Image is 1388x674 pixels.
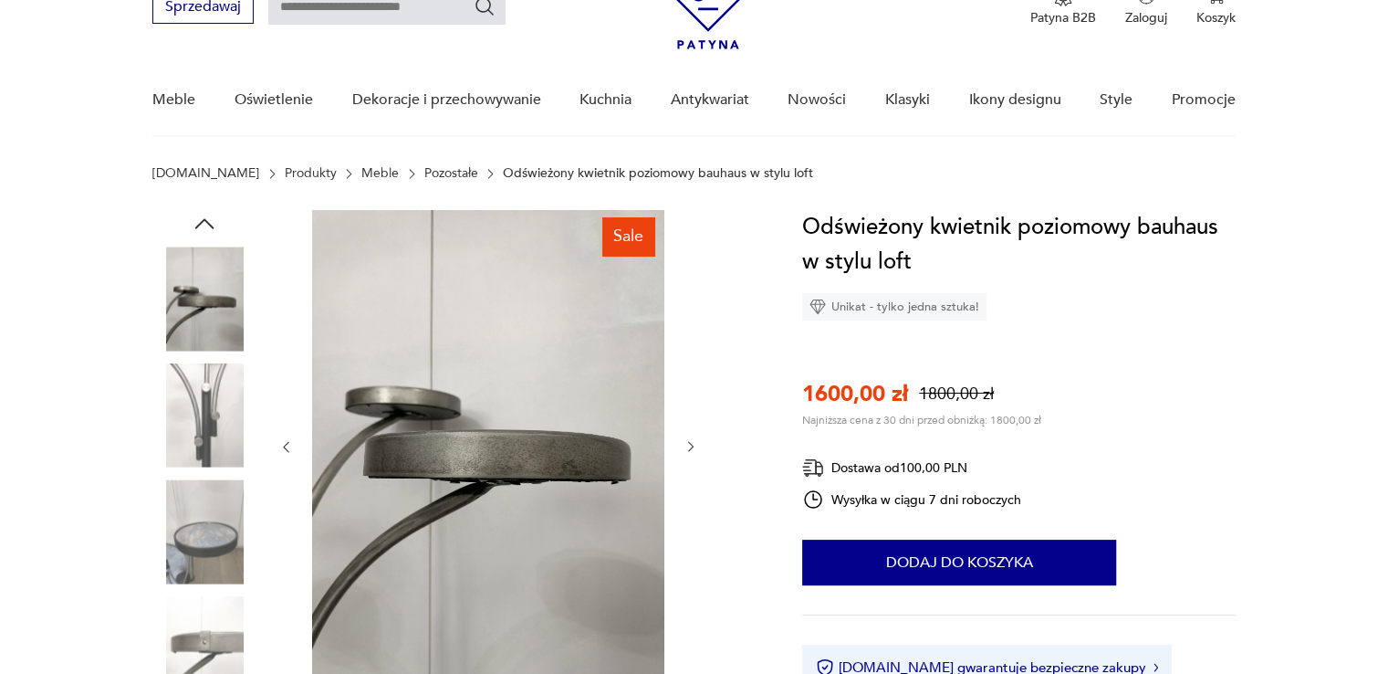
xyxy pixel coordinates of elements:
[152,65,195,135] a: Meble
[1172,65,1236,135] a: Promocje
[885,65,930,135] a: Klasyki
[152,479,256,584] img: Zdjęcie produktu Odświeżony kwietnik poziomowy bauhaus w stylu loft
[919,383,994,405] p: 1800,00 zł
[802,489,1021,511] div: Wysyłka w ciągu 7 dni roboczych
[1196,9,1236,26] p: Koszyk
[802,293,986,321] div: Unikat - tylko jedna sztuka!
[579,65,631,135] a: Kuchnia
[968,65,1060,135] a: Ikony designu
[802,540,1116,585] button: Dodaj do koszyka
[802,379,908,409] p: 1600,00 zł
[788,65,846,135] a: Nowości
[1125,9,1167,26] p: Zaloguj
[1153,663,1159,672] img: Ikona strzałki w prawo
[802,413,1041,427] p: Najniższa cena z 30 dni przed obniżką: 1800,00 zł
[1030,9,1096,26] p: Patyna B2B
[671,65,749,135] a: Antykwariat
[285,166,337,181] a: Produkty
[503,166,813,181] p: Odświeżony kwietnik poziomowy bauhaus w stylu loft
[152,247,256,351] img: Zdjęcie produktu Odświeżony kwietnik poziomowy bauhaus w stylu loft
[351,65,540,135] a: Dekoracje i przechowywanie
[235,65,313,135] a: Oświetlenie
[152,166,259,181] a: [DOMAIN_NAME]
[802,457,824,479] img: Ikona dostawy
[1100,65,1132,135] a: Style
[809,299,826,315] img: Ikona diamentu
[802,210,1236,279] h1: Odświeżony kwietnik poziomowy bauhaus w stylu loft
[602,217,654,256] div: Sale
[802,457,1021,479] div: Dostawa od 100,00 PLN
[152,363,256,468] img: Zdjęcie produktu Odświeżony kwietnik poziomowy bauhaus w stylu loft
[424,166,478,181] a: Pozostałe
[152,2,254,15] a: Sprzedawaj
[361,166,399,181] a: Meble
